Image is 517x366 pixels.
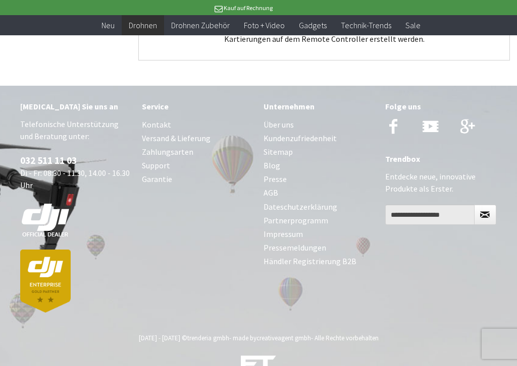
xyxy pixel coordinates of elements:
[142,159,253,172] a: Support
[129,20,157,30] span: Drohnen
[264,118,375,132] a: Über uns
[385,100,497,113] div: Folge uns
[334,15,398,36] a: Technik-Trends
[264,159,375,172] a: Blog
[142,132,253,145] a: Versand & Lieferung
[164,15,237,36] a: Drohnen Zubehör
[20,203,71,237] img: white-dji-schweiz-logo-official_140x140.png
[20,100,132,113] div: [MEDICAL_DATA] Sie uns an
[101,20,115,30] span: Neu
[94,15,122,36] a: Neu
[20,118,132,313] p: Telefonische Unterstützung und Beratung unter: Di - Fr: 08:30 - 11.30, 14.00 - 16.30 Uhr
[187,334,229,342] a: trenderia gmbh
[237,15,292,36] a: Foto + Video
[142,172,253,186] a: Garantie
[264,186,375,200] a: AGB
[398,15,428,36] a: Sale
[264,200,375,214] a: Dateschutzerklärung
[299,20,327,30] span: Gadgets
[264,145,375,159] a: Sitemap
[264,214,375,227] a: Partnerprogramm
[20,250,71,313] img: dji-partner-enterprise_goldLoJgYOWPUIEBO.png
[385,170,497,195] p: Entdecke neue, innovative Produkte als Erster.
[264,241,375,255] a: Pressemeldungen
[122,15,164,36] a: Drohnen
[264,132,375,145] a: Kundenzufriedenheit
[171,20,230,30] span: Drohnen Zubehör
[474,205,496,225] button: Newsletter abonnieren
[264,255,375,268] a: Händler Registrierung B2B
[292,15,334,36] a: Gadgets
[142,100,253,113] div: Service
[405,20,421,30] span: Sale
[341,20,391,30] span: Technik-Trends
[385,205,475,225] input: Ihre E-Mail Adresse
[264,172,375,186] a: Presse
[264,100,375,113] div: Unternehmen
[244,20,285,30] span: Foto + Video
[8,334,509,342] div: [DATE] - [DATE] © - made by - Alle Rechte vorbehalten
[264,227,375,241] a: Impressum
[20,154,77,166] a: 032 511 11 03
[256,334,311,342] a: creativeagent gmbh
[142,145,253,159] a: Zahlungsarten
[142,118,253,132] a: Kontakt
[385,152,497,165] div: Trendbox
